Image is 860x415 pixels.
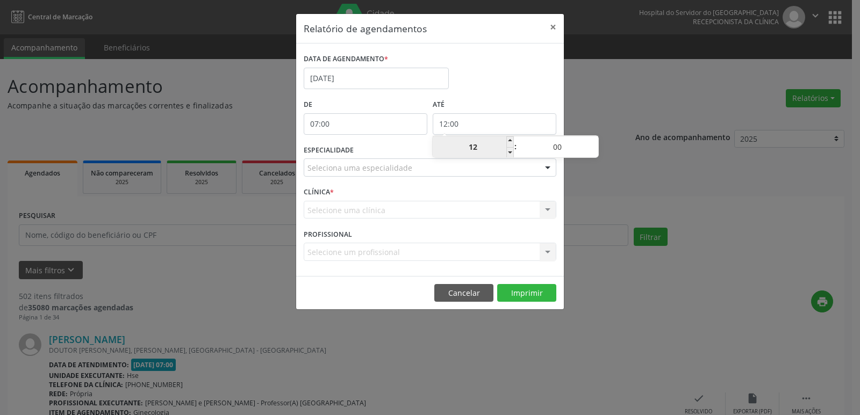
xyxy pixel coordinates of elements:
input: Selecione o horário final [433,113,556,135]
span: Seleciona uma especialidade [307,162,412,173]
button: Cancelar [434,284,493,302]
button: Close [542,14,564,40]
label: ATÉ [433,97,556,113]
button: Imprimir [497,284,556,302]
input: Selecione uma data ou intervalo [304,68,449,89]
span: : [514,136,517,157]
input: Hour [433,136,514,158]
input: Minute [517,136,598,158]
label: DATA DE AGENDAMENTO [304,51,388,68]
label: ESPECIALIDADE [304,142,354,159]
h5: Relatório de agendamentos [304,21,427,35]
label: PROFISSIONAL [304,226,352,243]
input: Selecione o horário inicial [304,113,427,135]
label: CLÍNICA [304,184,334,201]
label: De [304,97,427,113]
